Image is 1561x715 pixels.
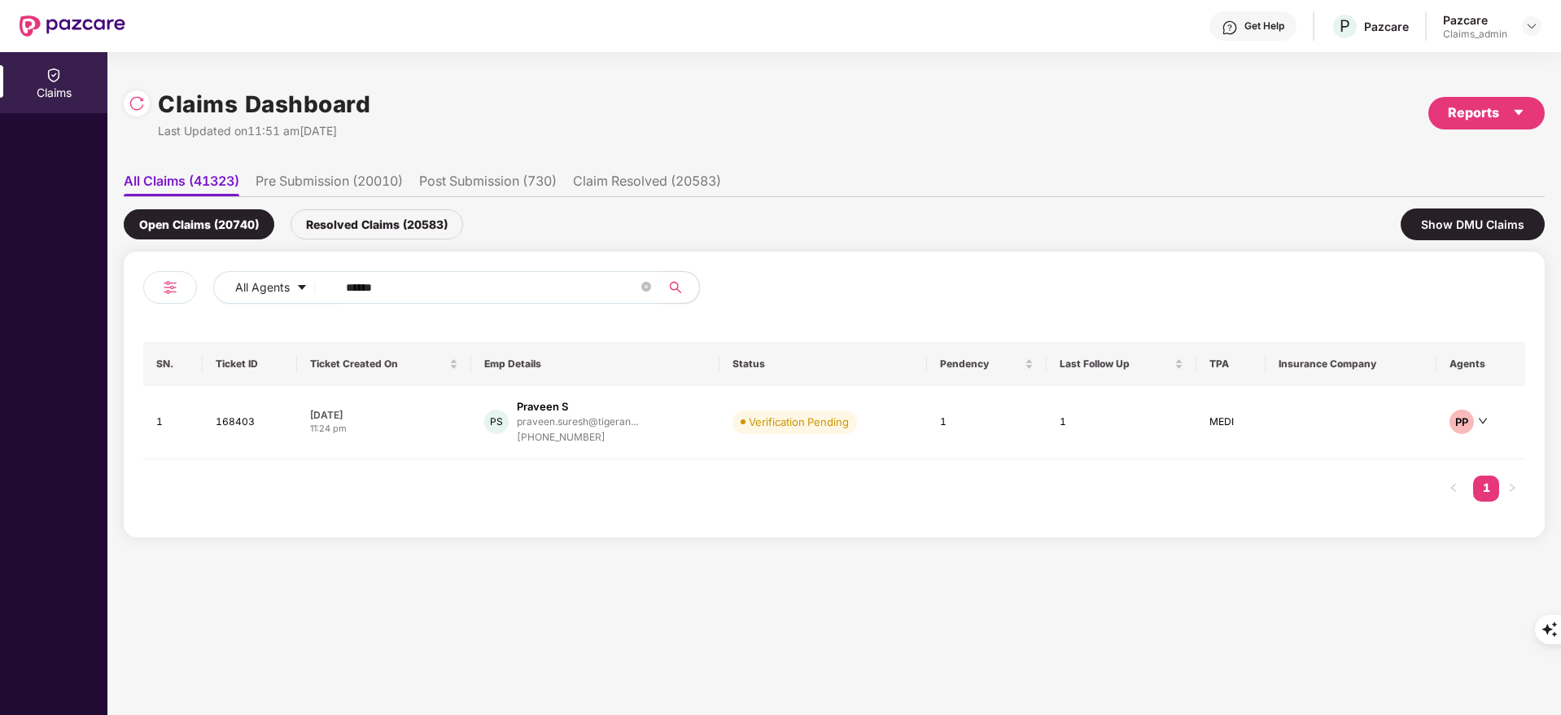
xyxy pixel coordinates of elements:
[927,342,1047,386] th: Pendency
[1222,20,1238,36] img: svg+xml;base64,PHN2ZyBpZD0iSGVscC0zMngzMiIgeG1sbnM9Imh0dHA6Ly93d3cudzMub3JnLzIwMDAvc3ZnIiB3aWR0aD...
[1244,20,1284,33] div: Get Help
[20,15,125,37] img: New Pazcare Logo
[1340,16,1350,36] span: P
[1478,416,1488,426] span: down
[1364,19,1409,34] div: Pazcare
[1443,28,1507,41] div: Claims_admin
[1525,20,1538,33] img: svg+xml;base64,PHN2ZyBpZD0iRHJvcGRvd24tMzJ4MzIiIHhtbG5zPSJodHRwOi8vd3d3LnczLm9yZy8yMDAwL3N2ZyIgd2...
[641,280,651,296] span: close-circle
[1443,12,1507,28] div: Pazcare
[46,67,62,83] img: svg+xml;base64,PHN2ZyBpZD0iQ2xhaW0iIHhtbG5zPSJodHRwOi8vd3d3LnczLm9yZy8yMDAwL3N2ZyIgd2lkdGg9IjIwIi...
[310,357,446,371] span: Ticket Created On
[1047,342,1196,386] th: Last Follow Up
[940,357,1022,371] span: Pendency
[1436,342,1525,386] th: Agents
[297,342,471,386] th: Ticket Created On
[1060,357,1170,371] span: Last Follow Up
[641,282,651,292] span: close-circle
[1449,410,1474,434] div: PP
